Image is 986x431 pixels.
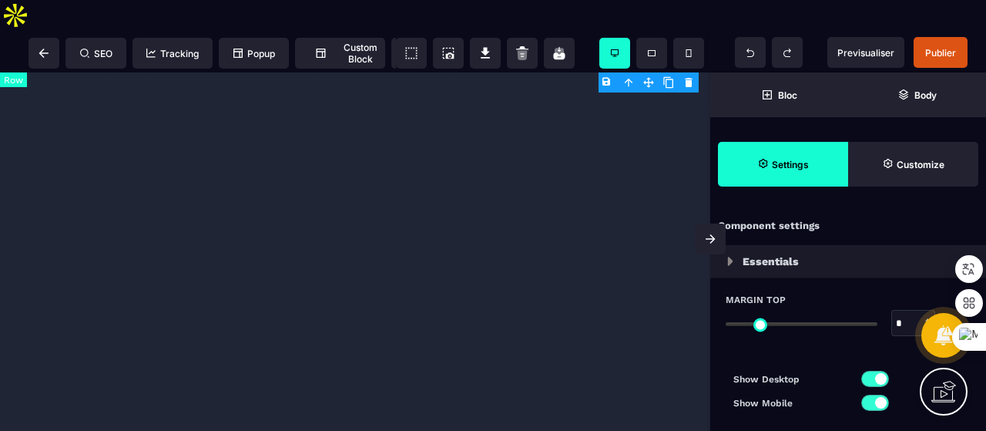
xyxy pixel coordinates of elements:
[772,159,809,170] strong: Settings
[233,48,275,59] span: Popup
[146,48,199,59] span: Tracking
[733,396,848,411] p: Show Mobile
[433,38,464,69] span: Screenshot
[303,42,377,65] span: Custom Block
[396,38,427,69] span: View components
[925,47,956,59] span: Publier
[837,47,894,59] span: Previsualiser
[733,372,848,387] p: Show Desktop
[848,72,986,117] span: Open Layer Manager
[80,48,112,59] span: SEO
[778,89,797,101] strong: Bloc
[710,211,986,241] div: Component settings
[897,159,944,170] strong: Customize
[743,252,799,271] p: Essentials
[848,142,978,187] span: Open Style Manager
[718,142,848,187] span: Settings
[710,72,848,117] span: Open Blocks
[827,37,904,68] span: Preview
[727,257,733,266] img: loading
[914,89,937,101] strong: Body
[726,294,786,306] span: Margin Top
